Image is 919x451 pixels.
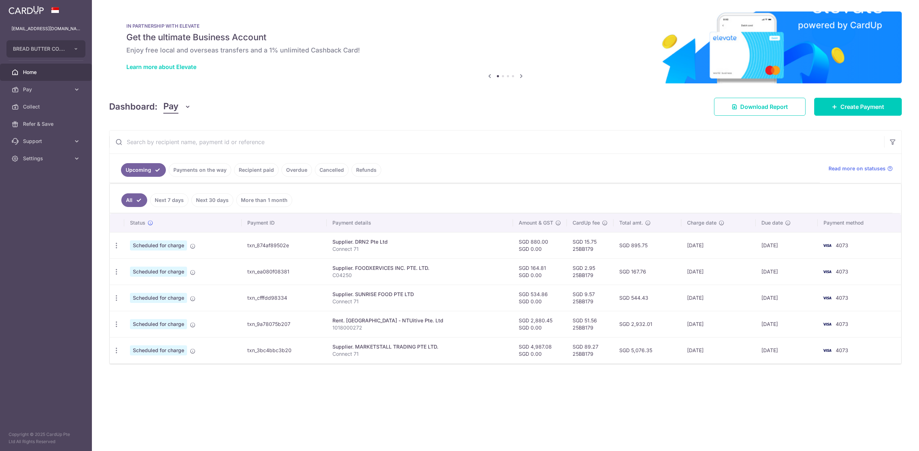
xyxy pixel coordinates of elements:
td: SGD 544.43 [614,285,681,311]
td: SGD 2,932.01 [614,311,681,337]
a: Cancelled [315,163,349,177]
p: Connect 71 [332,245,507,253]
div: Supplier. MARKETSTALL TRADING PTE LTD. [332,343,507,350]
td: txn_874af89502e [242,232,326,258]
td: SGD 880.00 SGD 0.00 [513,232,567,258]
img: Renovation banner [109,11,902,83]
span: CardUp fee [573,219,600,226]
td: SGD 9.57 25BB179 [567,285,614,311]
span: Download Report [740,102,788,111]
h5: Get the ultimate Business Account [126,32,885,43]
td: SGD 51.56 25BB179 [567,311,614,337]
span: 4073 [836,242,848,248]
a: Download Report [714,98,806,116]
td: SGD 5,076.35 [614,337,681,363]
button: BREAD BUTTER CO. PRIVATE LIMITED [6,40,85,57]
span: Due date [761,219,783,226]
a: Upcoming [121,163,166,177]
h6: Enjoy free local and overseas transfers and a 1% unlimited Cashback Card! [126,46,885,55]
td: [DATE] [756,311,818,337]
a: All [121,193,147,207]
img: Bank Card [820,241,834,250]
div: Supplier. DRN2 Pte Ltd [332,238,507,245]
td: [DATE] [681,232,756,258]
img: Bank Card [820,294,834,302]
a: Next 30 days [191,193,233,207]
a: Refunds [351,163,381,177]
td: SGD 167.76 [614,258,681,285]
h4: Dashboard: [109,100,158,113]
div: Supplier. SUNRISE FOOD PTE LTD [332,291,507,298]
td: SGD 4,987.08 SGD 0.00 [513,337,567,363]
span: Settings [23,155,70,162]
a: Read more on statuses [829,165,893,172]
p: IN PARTNERSHIP WITH ELEVATE [126,23,885,29]
div: Rent. [GEOGRAPHIC_DATA] - NTUitive Pte. Ltd [332,317,507,324]
span: 4073 [836,321,848,327]
span: Collect [23,103,70,110]
td: [DATE] [756,258,818,285]
td: SGD 895.75 [614,232,681,258]
img: Bank Card [820,267,834,276]
p: Connect 71 [332,298,507,305]
span: Pay [163,100,178,114]
td: txn_cfffdd98334 [242,285,326,311]
span: Create Payment [840,102,884,111]
span: Scheduled for charge [130,345,187,355]
span: BREAD BUTTER CO. PRIVATE LIMITED [13,45,66,52]
span: Charge date [687,219,717,226]
p: [EMAIL_ADDRESS][DOMAIN_NAME] [11,25,80,32]
td: SGD 89.27 25BB179 [567,337,614,363]
p: Connect 71 [332,350,507,358]
td: SGD 15.75 25BB179 [567,232,614,258]
span: 4073 [836,295,848,301]
button: Pay [163,100,191,114]
th: Payment ID [242,213,326,232]
img: Bank Card [820,346,834,355]
span: Scheduled for charge [130,240,187,250]
a: Next 7 days [150,193,188,207]
span: Status [130,219,145,226]
td: SGD 164.81 SGD 0.00 [513,258,567,285]
td: [DATE] [756,337,818,363]
span: Home [23,69,70,76]
span: Amount & GST [519,219,553,226]
a: Payments on the way [169,163,231,177]
td: [DATE] [756,285,818,311]
span: Pay [23,86,70,93]
td: txn_9a78075b207 [242,311,326,337]
a: More than 1 month [236,193,292,207]
p: 1018000272 [332,324,507,331]
p: C04250 [332,272,507,279]
span: Scheduled for charge [130,319,187,329]
th: Payment method [818,213,901,232]
a: Create Payment [814,98,902,116]
span: Support [23,138,70,145]
td: SGD 2,880.45 SGD 0.00 [513,311,567,337]
img: CardUp [9,6,44,14]
td: SGD 534.86 SGD 0.00 [513,285,567,311]
span: Refer & Save [23,120,70,128]
span: 4073 [836,268,848,275]
td: [DATE] [681,337,756,363]
td: txn_ea080f08381 [242,258,326,285]
td: [DATE] [681,258,756,285]
span: Read more on statuses [829,165,886,172]
th: Payment details [327,213,513,232]
span: 4073 [836,347,848,353]
span: Scheduled for charge [130,293,187,303]
td: [DATE] [756,232,818,258]
input: Search by recipient name, payment id or reference [109,130,884,153]
a: Recipient paid [234,163,279,177]
span: Total amt. [619,219,643,226]
a: Learn more about Elevate [126,63,196,70]
td: txn_3bc4bbc3b20 [242,337,326,363]
td: [DATE] [681,285,756,311]
td: SGD 2.95 25BB179 [567,258,614,285]
span: Scheduled for charge [130,267,187,277]
div: Supplier. FOODXERVICES INC. PTE. LTD. [332,264,507,272]
img: Bank Card [820,320,834,328]
a: Overdue [281,163,312,177]
td: [DATE] [681,311,756,337]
